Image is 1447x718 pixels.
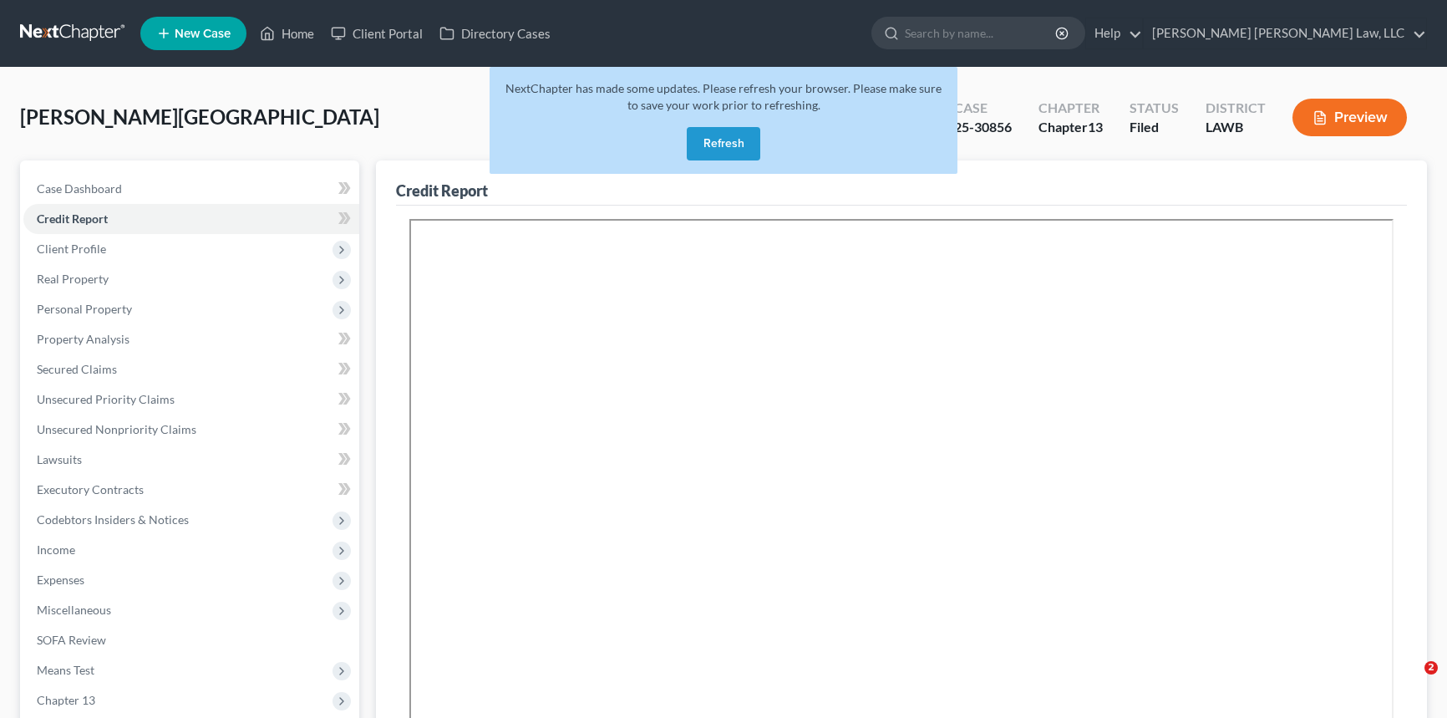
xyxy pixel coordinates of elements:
span: Unsecured Priority Claims [37,392,175,406]
span: Personal Property [37,302,132,316]
div: Filed [1130,118,1179,137]
span: [PERSON_NAME][GEOGRAPHIC_DATA] [20,104,379,129]
div: 25-30856 [954,118,1012,137]
span: SOFA Review [37,633,106,647]
a: Client Portal [322,18,431,48]
a: Property Analysis [23,324,359,354]
a: SOFA Review [23,625,359,655]
a: Directory Cases [431,18,559,48]
span: New Case [175,28,231,40]
span: Credit Report [37,211,108,226]
div: District [1206,99,1266,118]
a: Case Dashboard [23,174,359,204]
input: Search by name... [905,18,1058,48]
div: Case [954,99,1012,118]
span: Property Analysis [37,332,129,346]
iframe: Intercom live chat [1390,661,1430,701]
span: Real Property [37,272,109,286]
span: Lawsuits [37,452,82,466]
div: Chapter [1038,118,1103,137]
span: NextChapter has made some updates. Please refresh your browser. Please make sure to save your wor... [505,81,942,112]
button: Refresh [687,127,760,160]
button: Preview [1292,99,1407,136]
a: Help [1086,18,1142,48]
span: Expenses [37,573,84,587]
a: Unsecured Priority Claims [23,384,359,415]
span: Unsecured Nonpriority Claims [37,422,196,436]
span: Income [37,542,75,557]
div: Credit Report [396,181,488,201]
a: [PERSON_NAME] [PERSON_NAME] Law, LLC [1144,18,1426,48]
span: Client Profile [37,242,106,256]
span: Means Test [37,663,94,677]
div: LAWB [1206,118,1266,137]
div: Chapter [1038,99,1103,118]
a: Executory Contracts [23,475,359,505]
span: Codebtors Insiders & Notices [37,512,189,527]
a: Home [251,18,322,48]
a: Credit Report [23,204,359,234]
span: 2 [1424,661,1438,675]
span: Chapter 13 [37,693,95,707]
a: Secured Claims [23,354,359,384]
span: Secured Claims [37,362,117,376]
span: Miscellaneous [37,603,111,617]
a: Lawsuits [23,445,359,475]
span: Case Dashboard [37,181,122,196]
span: 13 [1088,119,1103,135]
div: Status [1130,99,1179,118]
span: Executory Contracts [37,482,144,496]
a: Unsecured Nonpriority Claims [23,415,359,445]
